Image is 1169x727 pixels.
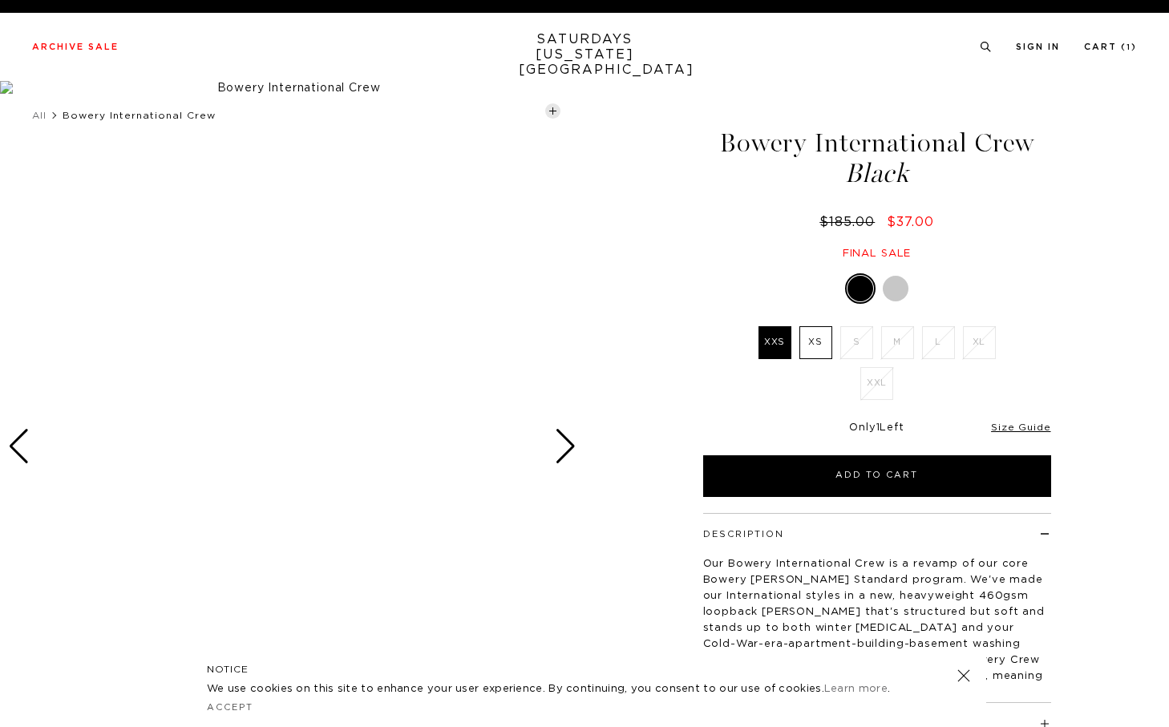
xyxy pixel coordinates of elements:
div: Previous slide [8,429,30,464]
a: Cart (1) [1084,42,1137,51]
a: Sign In [1016,42,1060,51]
button: Description [703,530,784,539]
a: SATURDAYS[US_STATE][GEOGRAPHIC_DATA] [519,32,651,78]
button: Add to Cart [703,455,1051,497]
span: Bowery International Crew [63,111,216,120]
a: Learn more [824,684,888,694]
span: 1 [876,422,880,433]
small: 1 [1127,44,1131,51]
span: $37.00 [887,216,934,228]
p: Our Bowery International Crew is a revamp of our core Bowery [PERSON_NAME] Standard program. We'v... [703,556,1051,701]
span: Black [701,160,1054,187]
div: Final sale [701,247,1054,261]
div: Next slide [555,429,576,464]
a: Archive Sale [32,42,119,51]
h5: NOTICE [207,662,962,677]
h1: Bowery International Crew [701,130,1054,187]
label: XS [799,326,832,359]
del: $185.00 [819,216,881,228]
a: Size Guide [991,422,1050,432]
a: Accept [207,703,253,712]
p: We use cookies on this site to enhance your user experience. By continuing, you consent to our us... [207,681,905,697]
a: All [32,111,47,120]
div: Only Left [703,422,1051,435]
label: XXS [758,326,791,359]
